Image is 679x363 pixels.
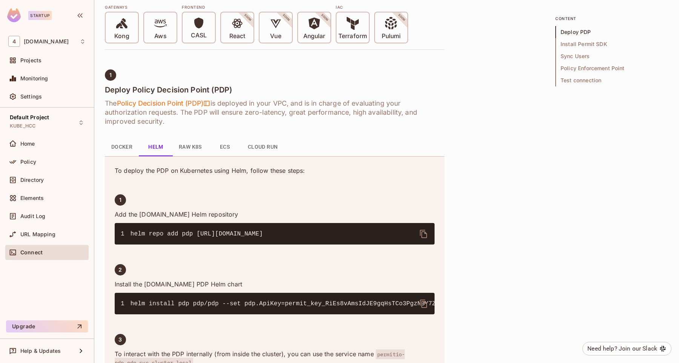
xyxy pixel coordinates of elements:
span: Policy Enforcement Point [555,62,668,74]
span: 2 [118,267,122,273]
span: Policy Decision Point (PDP) [117,99,210,108]
span: helm repo add pdp [URL][DOMAIN_NAME] [131,231,263,237]
button: Helm [139,138,173,156]
span: 1 [121,299,131,308]
button: ECS [208,138,242,156]
span: 1 [119,197,121,203]
span: Test connection [555,74,668,86]
span: Install Permit SDK [555,38,668,50]
span: Default Project [10,114,49,120]
span: SOON [233,3,263,32]
p: Add the [DOMAIN_NAME] Helm repository [115,210,435,218]
p: content [555,15,668,22]
p: CASL [191,32,207,39]
p: Vue [270,32,281,40]
p: Kong [114,32,129,40]
span: Directory [20,177,44,183]
span: Projects [20,57,41,63]
span: Help & Updates [20,348,61,354]
span: Elements [20,195,44,201]
p: Pulumi [382,32,401,40]
div: Need help? Join our Slack [587,344,657,353]
div: Gateways [105,4,177,10]
span: SOON [387,3,416,32]
div: Startup [28,11,52,20]
span: Deploy PDP [555,26,668,38]
p: Aws [154,32,166,40]
p: Install the [DOMAIN_NAME] PDP Helm chart [115,280,435,288]
img: SReyMgAAAABJRU5ErkJggg== [7,8,21,22]
span: Connect [20,249,43,255]
button: Upgrade [6,320,88,332]
button: delete [415,225,433,243]
span: KUBE_HCC [10,123,35,129]
h4: Deploy Policy Decision Point (PDP) [105,85,444,94]
button: delete [415,295,433,313]
p: To deploy the PDP on Kubernetes using Helm, follow these steps: [115,166,435,175]
span: Sync Users [555,50,668,62]
span: 1 [121,229,131,238]
p: Terraform [338,32,367,40]
button: Cloud Run [242,138,284,156]
div: IAC [336,4,408,10]
span: Settings [20,94,42,100]
p: Angular [303,32,326,40]
span: Workspace: 46labs.com [24,38,69,45]
p: React [229,32,245,40]
span: Audit Log [20,213,45,219]
h6: The is deployed in your VPC, and is in charge of evaluating your authorization requests. The PDP ... [105,99,444,126]
span: 4 [8,36,20,47]
span: SOON [310,3,339,32]
button: Raw K8s [173,138,208,156]
span: URL Mapping [20,231,55,237]
span: Home [20,141,35,147]
span: 3 [118,337,122,343]
span: SOON [272,3,301,32]
button: Docker [105,138,139,156]
div: Frontend [182,4,331,10]
span: 1 [109,72,112,78]
span: Monitoring [20,75,48,82]
span: Policy [20,159,36,165]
